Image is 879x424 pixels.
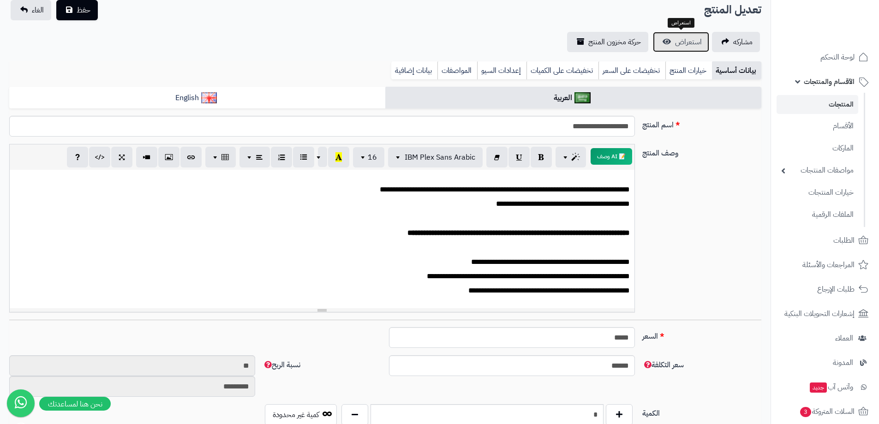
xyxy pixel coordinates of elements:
span: نسبة الربح [263,359,300,370]
span: طلبات الإرجاع [817,283,855,296]
a: English [9,87,385,109]
a: الطلبات [777,229,873,251]
a: طلبات الإرجاع [777,278,873,300]
span: استعراض [675,36,702,48]
span: سعر التكلفة [642,359,684,370]
a: الأقسام [777,116,858,136]
button: IBM Plex Sans Arabic [388,147,483,167]
label: الكمية [639,404,765,419]
a: حركة مخزون المنتج [567,32,648,52]
label: السعر [639,327,765,342]
span: حفظ [77,5,90,16]
a: وآتس آبجديد [777,376,873,398]
a: الماركات [777,138,858,158]
a: الملفات الرقمية [777,205,858,225]
div: استعراض [668,18,694,28]
span: وآتس آب [809,381,853,394]
button: 📝 AI وصف [591,148,632,165]
label: وصف المنتج [639,144,765,159]
a: لوحة التحكم [777,46,873,68]
span: لوحة التحكم [820,51,855,64]
span: 16 [368,152,377,163]
a: إشعارات التحويلات البنكية [777,303,873,325]
span: الغاء [32,5,44,16]
a: إعدادات السيو [477,61,526,80]
a: خيارات المنتج [665,61,712,80]
a: مشاركه [712,32,760,52]
a: استعراض [653,32,709,52]
a: بيانات أساسية [712,61,761,80]
span: السلات المتروكة [799,405,855,418]
span: حركة مخزون المنتج [588,36,641,48]
a: المراجعات والأسئلة [777,254,873,276]
a: تخفيضات على السعر [598,61,665,80]
span: مشاركه [733,36,753,48]
a: تخفيضات على الكميات [526,61,598,80]
span: إشعارات التحويلات البنكية [784,307,855,320]
button: 16 [353,147,384,167]
img: logo-2.png [816,24,870,43]
img: العربية [574,92,591,103]
span: جديد [810,382,827,393]
img: English [201,92,217,103]
a: المواصفات [437,61,477,80]
a: مواصفات المنتجات [777,161,858,180]
span: المراجعات والأسئلة [802,258,855,271]
span: 3 [800,407,811,417]
span: العملاء [835,332,853,345]
a: المنتجات [777,95,858,114]
span: IBM Plex Sans Arabic [405,152,475,163]
h2: تعديل المنتج [704,0,761,19]
span: الطلبات [833,234,855,247]
a: العربية [385,87,761,109]
a: خيارات المنتجات [777,183,858,203]
label: اسم المنتج [639,116,765,131]
span: الأقسام والمنتجات [804,75,855,88]
a: السلات المتروكة3 [777,400,873,423]
a: بيانات إضافية [391,61,437,80]
a: المدونة [777,352,873,374]
span: المدونة [833,356,853,369]
a: العملاء [777,327,873,349]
